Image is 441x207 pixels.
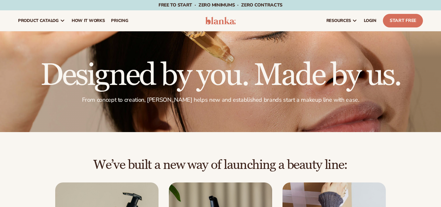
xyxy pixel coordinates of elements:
span: resources [326,18,351,23]
span: product catalog [18,18,59,23]
h1: Designed by you. Made by us. [18,60,423,91]
a: How It Works [68,10,108,31]
span: Free to start · ZERO minimums · ZERO contracts [159,2,282,8]
a: pricing [108,10,131,31]
span: pricing [111,18,128,23]
a: product catalog [15,10,68,31]
p: From concept to creation, [PERSON_NAME] helps new and established brands start a makeup line with... [18,96,423,104]
a: resources [323,10,361,31]
img: logo [205,17,236,25]
a: LOGIN [361,10,380,31]
h2: We’ve built a new way of launching a beauty line: [18,158,423,172]
span: How It Works [72,18,105,23]
a: Start Free [383,14,423,27]
span: LOGIN [364,18,376,23]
